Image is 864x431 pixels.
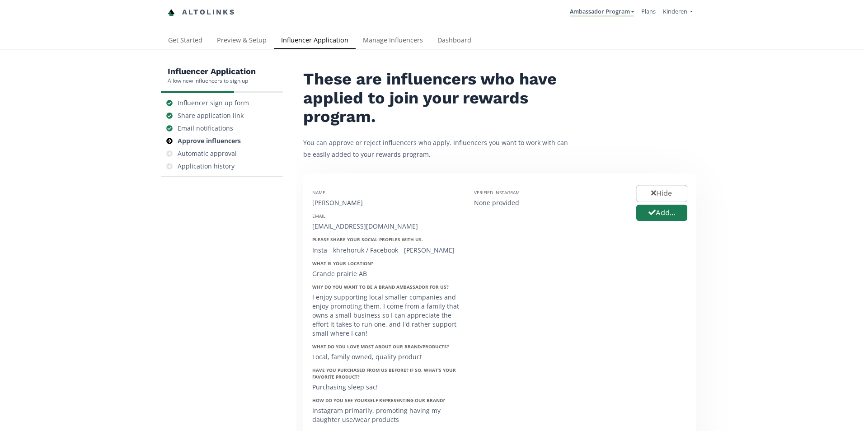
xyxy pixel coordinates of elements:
[178,98,249,108] div: Influencer sign up form
[356,32,430,50] a: Manage Influencers
[430,32,479,50] a: Dashboard
[312,343,449,350] strong: What do you love most about our brand/products?
[570,7,634,17] a: Ambassador Program
[312,222,460,231] div: [EMAIL_ADDRESS][DOMAIN_NAME]
[663,7,693,18] a: Kinderen
[312,189,460,196] div: Name
[312,383,460,392] div: Purchasing sleep sac!
[312,260,373,267] strong: What is your location?
[312,213,460,219] div: Email
[312,246,460,255] div: Insta - khrehoruk / Facebook - [PERSON_NAME]
[636,205,687,221] button: Add...
[178,136,241,145] div: Approve influencers
[312,406,460,424] div: Instagram primarily, promoting having my daughter use/wear products
[210,32,274,50] a: Preview & Setup
[312,198,460,207] div: [PERSON_NAME]
[312,367,456,379] strong: Have you purchased from us before? If so, what’s your favorite product?
[312,352,460,361] div: Local, family owned, quality product
[274,32,356,50] a: Influencer Application
[9,9,38,36] iframe: chat widget
[168,5,235,20] a: Altolinks
[641,7,656,15] a: Plans
[161,32,210,50] a: Get Started
[303,137,574,159] p: You can approve or reject influencers who apply. Influencers you want to work with can be easily ...
[474,198,622,207] div: None provided
[168,9,175,16] img: favicon-32x32.png
[178,149,237,158] div: Automatic approval
[636,185,687,202] button: Hide
[312,397,445,403] strong: How do you see yourself representing our brand?
[168,77,256,84] div: Allow new influencers to sign up
[303,70,574,126] h2: These are influencers who have applied to join your rewards program.
[312,269,460,278] div: Grande prairie AB
[178,162,235,171] div: Application history
[663,7,687,15] span: Kinderen
[168,66,256,77] h5: Influencer Application
[312,236,423,243] strong: Please share your social profiles with us.
[312,293,460,338] div: I enjoy supporting local smaller companies and enjoy promoting them. I come from a family that ow...
[312,284,449,290] strong: Why do you want to be a brand ambassador for us?
[474,189,622,196] div: Verified Instagram
[178,124,233,133] div: Email notifications
[178,111,244,120] div: Share application link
